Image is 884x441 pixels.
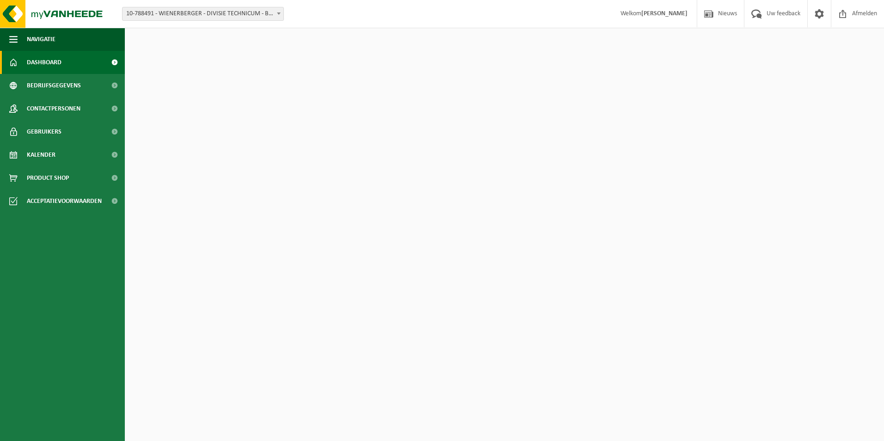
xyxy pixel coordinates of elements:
[27,166,69,190] span: Product Shop
[122,7,284,21] span: 10-788491 - WIENERBERGER - DIVISIE TECHNICUM - BEERSE
[27,190,102,213] span: Acceptatievoorwaarden
[641,10,688,17] strong: [PERSON_NAME]
[27,74,81,97] span: Bedrijfsgegevens
[123,7,283,20] span: 10-788491 - WIENERBERGER - DIVISIE TECHNICUM - BEERSE
[27,97,80,120] span: Contactpersonen
[27,120,61,143] span: Gebruikers
[27,51,61,74] span: Dashboard
[27,28,55,51] span: Navigatie
[27,143,55,166] span: Kalender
